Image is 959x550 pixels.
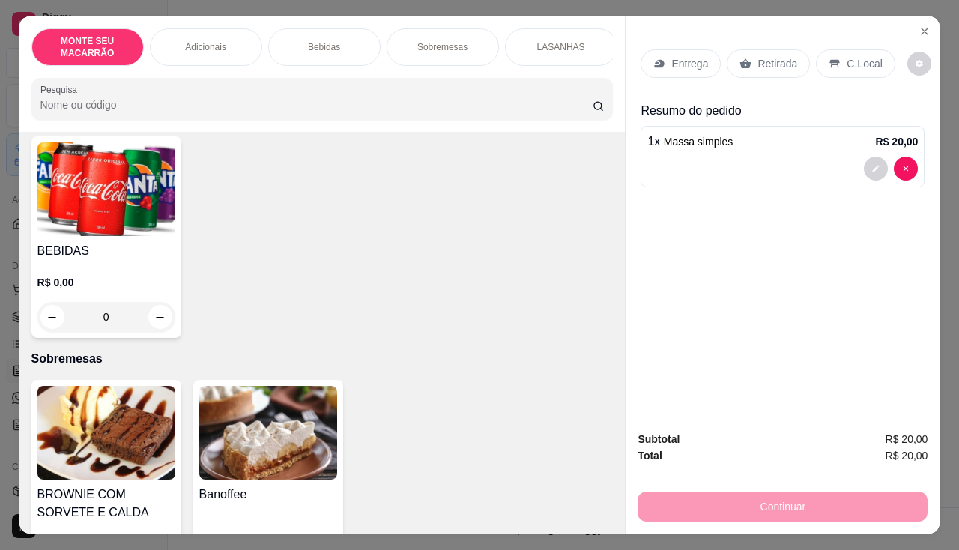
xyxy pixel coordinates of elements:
[417,41,468,53] p: Sobremesas
[847,56,882,71] p: C.Local
[886,447,928,464] span: R$ 20,00
[31,350,614,368] p: Sobremesas
[647,133,733,151] p: 1 x
[913,19,937,43] button: Close
[907,52,931,76] button: decrease-product-quantity
[37,142,175,236] img: product-image
[864,157,888,181] button: decrease-product-quantity
[894,157,918,181] button: decrease-product-quantity
[199,486,337,504] h4: Banoffee
[671,56,708,71] p: Entrega
[40,83,82,96] label: Pesquisa
[37,242,175,260] h4: BEBIDAS
[641,102,925,120] p: Resumo do pedido
[40,97,593,112] input: Pesquisa
[44,35,131,59] p: MONTE SEU MACARRÃO
[876,134,919,149] p: R$ 20,00
[37,275,175,290] p: R$ 0,00
[886,431,928,447] span: R$ 20,00
[37,486,175,522] h4: BROWNIE COM SORVETE E CALDA
[638,433,680,445] strong: Subtotal
[308,41,340,53] p: Bebidas
[664,136,733,148] span: Massa simples
[199,386,337,480] img: product-image
[185,41,226,53] p: Adicionais
[757,56,797,71] p: Retirada
[37,386,175,480] img: product-image
[537,41,585,53] p: LASANHAS
[638,450,662,462] strong: Total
